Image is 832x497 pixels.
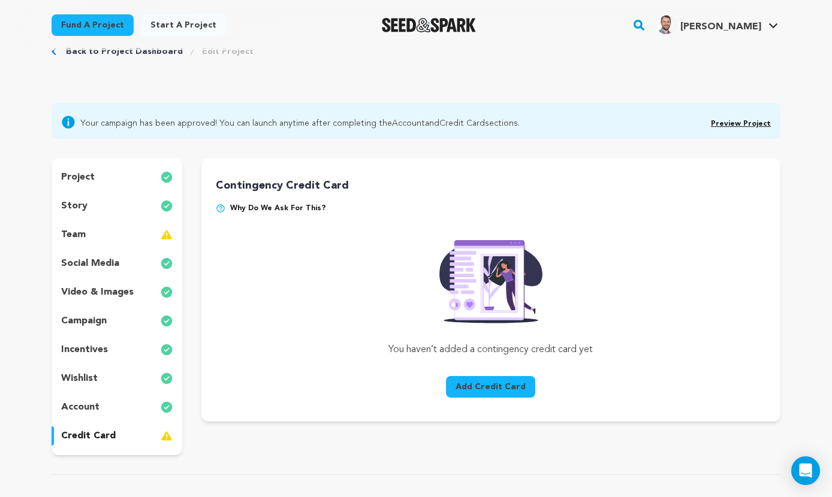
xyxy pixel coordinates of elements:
img: check-circle-full.svg [161,371,173,386]
span: Why do we ask for this? [230,204,326,213]
img: check-circle-full.svg [161,285,173,299]
img: check-circle-full.svg [161,343,173,357]
p: campaign [61,314,107,328]
img: check-circle-full.svg [161,314,173,328]
button: incentives [52,340,182,359]
p: team [61,228,86,242]
a: Back to Project Dashboard [66,46,183,57]
img: 39bfc7f1aa1bc0db.jpg [656,15,676,34]
img: Seed&Spark Logo Dark Mode [382,18,476,32]
div: Breadcrumb [52,46,254,57]
img: check-circle-full.svg [161,400,173,414]
button: Add Credit Card [446,376,535,398]
a: Brian C.'s Profile [654,13,780,34]
h2: Contingency Credit Card [216,177,766,194]
button: project [52,168,182,187]
button: social media [52,254,182,273]
p: project [61,170,95,184]
span: Brian C.'s Profile [654,13,780,38]
p: incentives [61,343,108,357]
button: credit card [52,426,182,446]
a: Edit Project [202,46,254,57]
img: check-circle-full.svg [161,256,173,271]
span: [PERSON_NAME] [680,22,761,32]
a: Account [392,119,425,128]
button: campaign [52,311,182,331]
p: video & images [61,285,134,299]
p: credit card [61,429,116,443]
button: wishlist [52,369,182,388]
a: Credit Card [439,119,485,128]
p: social media [61,256,119,271]
img: Seed&Spark Rafiki Image [430,232,552,323]
img: warning-full.svg [161,228,173,242]
a: Fund a project [52,14,134,36]
button: account [52,398,182,417]
p: You haven’t added a contingency credit card yet [353,343,628,357]
img: warning-full.svg [161,429,173,443]
button: team [52,225,182,244]
div: Brian C.'s Profile [656,15,761,34]
img: help-circle.svg [216,204,225,213]
button: video & images [52,283,182,302]
a: Start a project [141,14,226,36]
button: story [52,196,182,216]
p: wishlist [61,371,98,386]
img: check-circle-full.svg [161,199,173,213]
a: Seed&Spark Homepage [382,18,476,32]
img: check-circle-full.svg [161,170,173,184]
div: Open Intercom Messenger [791,456,820,485]
p: account [61,400,100,414]
span: Your campaign has been approved! You can launch anytime after completing the and sections. [80,115,520,129]
p: story [61,199,88,213]
a: Preview Project [711,120,771,128]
